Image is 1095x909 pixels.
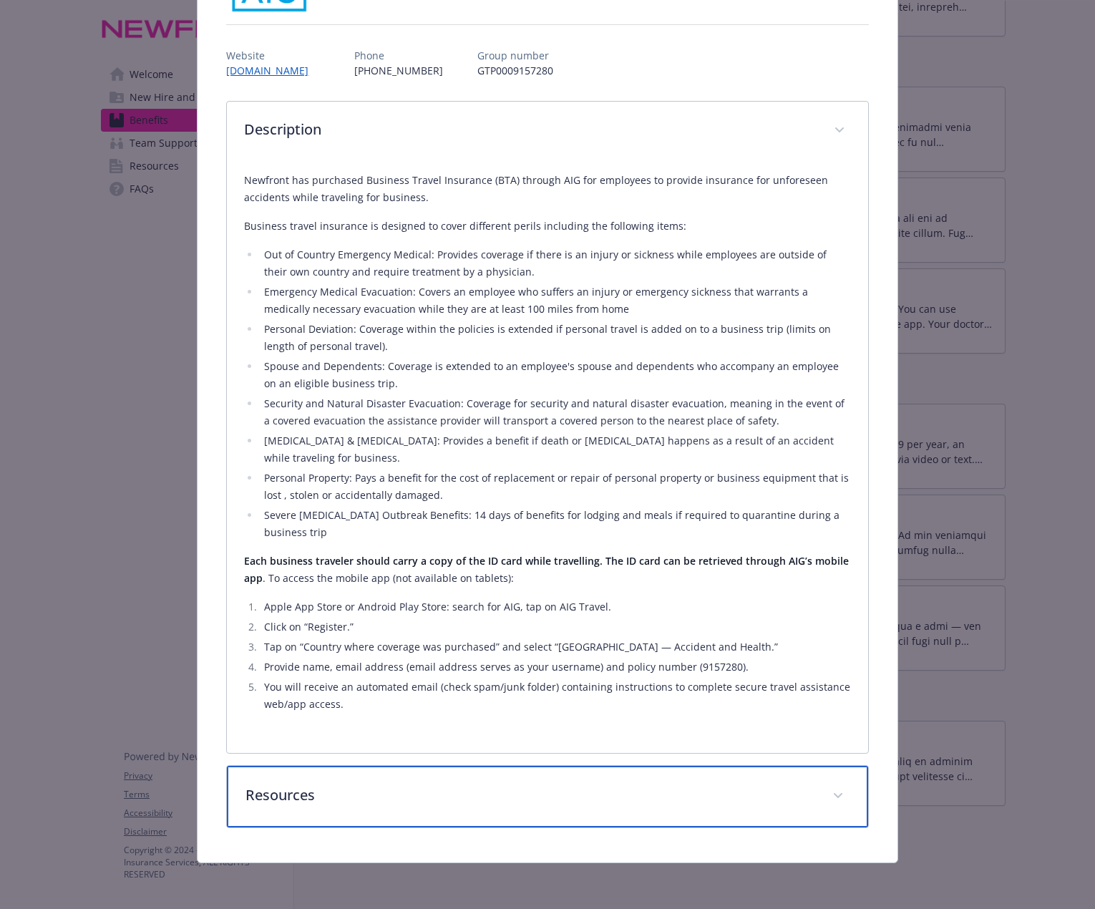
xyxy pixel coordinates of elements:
li: Apple App Store or Android Play Store: search for AIG, tap on AIG Travel. [260,598,850,616]
li: Click on “Register.” [260,618,850,636]
li: Security and Natural Disaster Evacuation: Coverage for security and natural disaster evacuation, ... [260,395,850,429]
div: Description [227,102,867,160]
p: . To access the mobile app (not available on tablets): [244,553,850,587]
li: Severe [MEDICAL_DATA] Outbreak Benefits: 14 days of benefits for lodging and meals if required to... [260,507,850,541]
a: [DOMAIN_NAME] [226,64,320,77]
li: Out of Country Emergency Medical: Provides coverage if there is an injury or sickness while emplo... [260,246,850,281]
li: Emergency Medical Evacuation: Covers an employee who suffers an injury or emergency sickness that... [260,283,850,318]
li: Spouse and Dependents: Coverage is extended to an employee's spouse and dependents who accompany ... [260,358,850,392]
p: Newfront has purchased Business Travel Insurance (BTA) through AIG for employees to provide insur... [244,172,850,206]
p: GTP0009157280 [477,63,553,78]
li: Personal Deviation: Coverage within the policies is extended if personal travel is added on to a ... [260,321,850,355]
li: Tap on “Country where coverage was purchased” and select “[GEOGRAPHIC_DATA] — Accident and Health.” [260,638,850,656]
p: [PHONE_NUMBER] [354,63,443,78]
strong: Each business traveler should carry a copy of the ID card while travelling. The ID card can be re... [244,554,849,585]
p: Website [226,48,320,63]
li: [MEDICAL_DATA] & [MEDICAL_DATA]: Provides a benefit if death or [MEDICAL_DATA] happens as a resul... [260,432,850,467]
div: Description [227,160,867,753]
p: Resources [245,784,814,806]
p: Group number [477,48,553,63]
li: You will receive an automated email (check spam/junk folder) containing instructions to complete ... [260,679,850,713]
li: Provide name, email address (email address serves as your username) and policy number (9157280). [260,658,850,676]
p: Phone [354,48,443,63]
p: Business travel insurance is designed to cover different perils including the following items: [244,218,850,235]
div: Resources [227,766,867,827]
p: Description [244,119,816,140]
li: Personal Property: Pays a benefit for the cost of replacement or repair of personal property or b... [260,470,850,504]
